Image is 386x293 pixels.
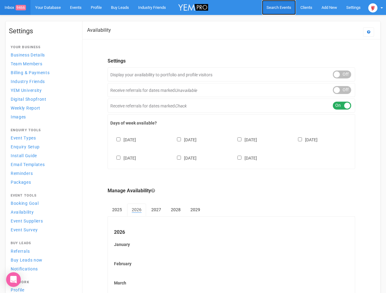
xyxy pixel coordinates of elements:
a: YEM University [9,86,76,94]
a: Industry Friends [9,77,76,85]
div: Receive referrals for dates marked [108,99,355,113]
input: [DATE] [116,156,120,160]
span: Event Suppliers [11,219,43,223]
label: [DATE] [292,136,318,143]
span: Email Templates [11,162,45,167]
span: Install Guide [11,153,37,158]
span: Notifications [11,266,38,271]
label: [DATE] [110,136,136,143]
a: Referrals [9,247,76,255]
span: Availability [11,210,34,215]
a: Install Guide [9,151,76,160]
span: Images [11,114,26,119]
h2: Availability [87,27,111,33]
a: 2028 [166,204,185,216]
a: Event Suppliers [9,217,76,225]
span: Search Events [267,5,291,10]
span: Business Details [11,52,45,57]
span: Booking Goal [11,201,39,206]
label: February [114,261,349,267]
input: [DATE] [237,156,241,160]
a: 2029 [186,204,205,216]
span: Packages [11,180,31,185]
label: [DATE] [110,154,136,161]
div: Display your availability to portfolio and profile visitors [108,67,355,81]
div: Open Intercom Messenger [6,272,21,287]
span: Event Survey [11,227,38,232]
legend: 2026 [114,229,349,236]
a: 2026 [127,204,146,216]
span: Digital Shopfront [11,97,46,102]
legend: Settings [108,58,355,65]
input: [DATE] [298,137,302,141]
a: Reminders [9,169,76,177]
a: Availability [9,208,76,216]
img: open-uri20250107-2-1pbi2ie [368,3,377,13]
input: [DATE] [116,137,120,141]
span: 9466 [16,5,26,10]
h4: Buy Leads [11,241,74,245]
a: Event Types [9,134,76,142]
span: Clients [300,5,312,10]
h4: Enquiry Tools [11,128,74,132]
a: Booking Goal [9,199,76,207]
a: Packages [9,178,76,186]
span: Team Members [11,61,42,66]
a: Business Details [9,51,76,59]
a: Team Members [9,60,76,68]
label: [DATE] [171,136,197,143]
div: Receive referrals for dates marked [108,83,355,97]
label: [DATE] [231,154,257,161]
label: March [114,280,349,286]
a: Billing & Payments [9,68,76,77]
a: Email Templates [9,160,76,168]
a: 2027 [147,204,166,216]
a: Buy Leads now [9,256,76,264]
h4: Event Tools [11,194,74,197]
span: Reminders [11,171,33,176]
label: January [114,241,349,248]
span: Add New [322,5,337,10]
em: Unavailable [175,88,197,93]
a: Notifications [9,265,76,273]
h1: Settings [9,27,76,35]
label: Days of week available? [110,120,352,126]
a: 2025 [108,204,127,216]
legend: Manage Availability [108,187,355,194]
span: Weekly Report [11,106,40,110]
em: Check [175,103,186,108]
label: [DATE] [231,136,257,143]
input: [DATE] [177,156,181,160]
span: Event Types [11,136,36,140]
span: Billing & Payments [11,70,50,75]
a: Enquiry Setup [9,143,76,151]
label: [DATE] [171,154,197,161]
h4: Network [11,280,74,284]
a: Images [9,113,76,121]
input: [DATE] [177,137,181,141]
h4: Your Business [11,45,74,49]
a: Weekly Report [9,104,76,112]
a: Digital Shopfront [9,95,76,103]
input: [DATE] [237,137,241,141]
a: Event Survey [9,226,76,234]
span: Enquiry Setup [11,144,40,149]
span: YEM University [11,88,42,93]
